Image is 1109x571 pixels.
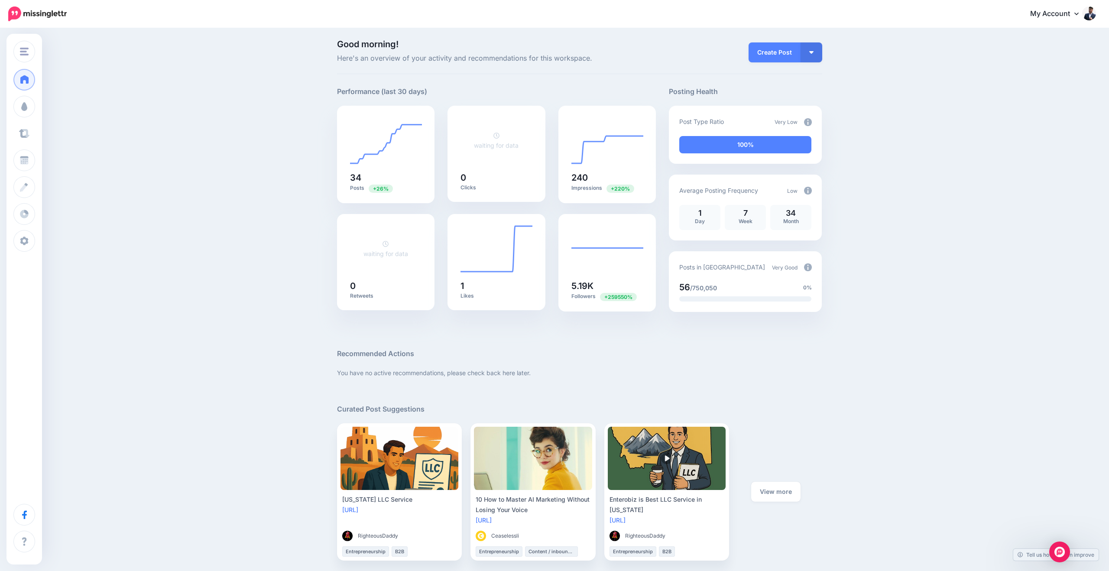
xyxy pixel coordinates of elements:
span: Good morning! [337,39,399,49]
img: Missinglettr [8,6,67,21]
li: B2B [392,546,408,557]
a: My Account [1021,3,1096,25]
p: Likes [460,292,532,299]
li: Entrepreneurship [342,546,389,557]
li: B2B [659,546,675,557]
h5: 240 [571,173,643,182]
span: Very Low [775,119,798,125]
a: Create Post [749,42,801,62]
div: [US_STATE] LLC Service [342,494,457,505]
span: /750,050 [690,284,717,292]
img: MQSJWLHJCKXV2AQVWKGQBXABK9I9LYSZ_thumb.gif [476,531,486,541]
span: Previous period: 2 [600,293,637,301]
img: menu.png [20,48,29,55]
span: Day [695,218,705,224]
img: 132269654_104219678259125_2692675508189239118_n-bsa91599_thumb.png [610,531,620,541]
a: waiting for data [474,132,519,149]
a: waiting for data [363,240,408,257]
a: [URL] [342,506,358,513]
img: info-circle-grey.png [804,263,812,271]
span: Ceaselessli [491,532,519,540]
img: play-circle-overlay.png [661,452,673,464]
a: View more [751,482,801,502]
span: RighteousDaddy [625,532,665,540]
span: 0% [803,283,812,292]
div: 10 How to Master AI Marketing Without Losing Your Voice [476,494,590,515]
p: 34 [775,209,807,217]
p: Retweets [350,292,422,299]
h5: Recommended Actions [337,348,822,359]
p: 1 [684,209,716,217]
span: Week [739,218,752,224]
li: Entrepreneurship [610,546,656,557]
img: arrow-down-white.png [809,51,814,54]
p: Clicks [460,184,532,191]
span: Here's an overview of your activity and recommendations for this workspace. [337,53,656,64]
p: Post Type Ratio [679,117,724,127]
span: 56 [679,282,690,292]
p: Impressions [571,184,643,192]
img: info-circle-grey.png [804,187,812,195]
a: Tell us how we can improve [1013,549,1099,561]
h5: 1 [460,282,532,290]
img: 132269654_104219678259125_2692675508189239118_n-bsa91599_thumb.png [342,531,353,541]
div: 100% of your posts in the last 30 days have been from Drip Campaigns [679,136,811,153]
p: Posts [350,184,422,192]
p: 7 [729,209,762,217]
p: You have no active recommendations, please check back here later. [337,368,822,378]
p: Average Posting Frequency [679,185,758,195]
img: info-circle-grey.png [804,118,812,126]
h5: 5.19K [571,282,643,290]
h5: Posting Health [669,86,822,97]
li: Entrepreneurship [476,546,522,557]
span: Very Good [772,264,798,271]
span: RighteousDaddy [358,532,398,540]
span: Previous period: 27 [369,185,393,193]
h5: Curated Post Suggestions [337,404,822,415]
span: Low [787,188,798,194]
p: Followers [571,292,643,301]
div: Open Intercom Messenger [1049,542,1070,562]
a: [URL] [610,516,626,524]
div: Enterobiz is Best LLC Service in [US_STATE] [610,494,724,515]
li: Content / inbound marketing [525,546,578,557]
p: Posts in [GEOGRAPHIC_DATA] [679,262,765,272]
h5: 34 [350,173,422,182]
span: Month [783,218,799,224]
h5: 0 [460,173,532,182]
h5: 0 [350,282,422,290]
h5: Performance (last 30 days) [337,86,427,97]
span: Previous period: 75 [606,185,634,193]
a: [URL] [476,516,492,524]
